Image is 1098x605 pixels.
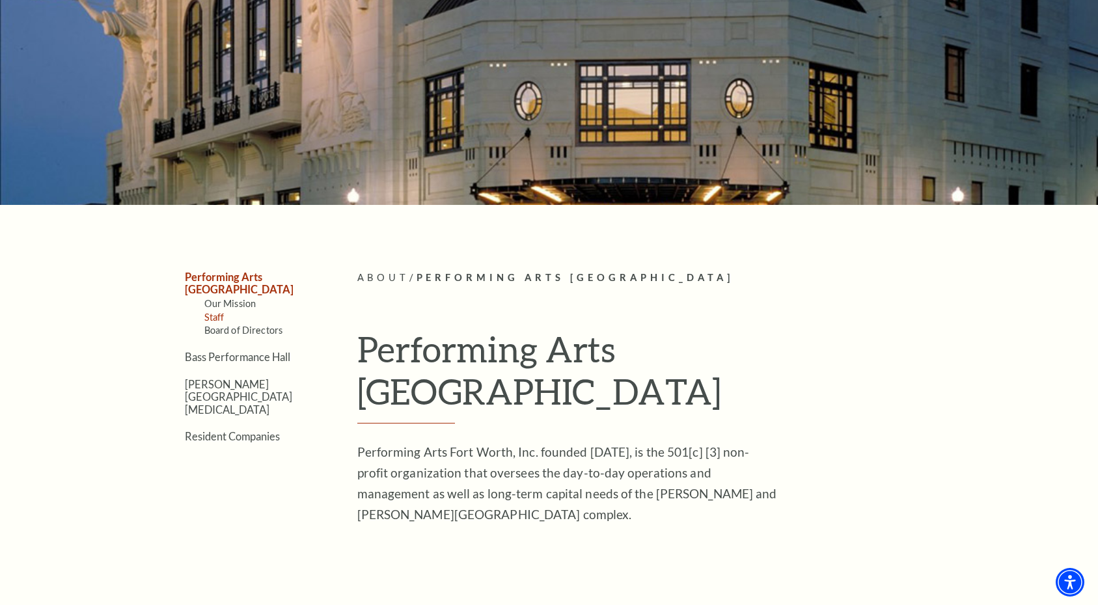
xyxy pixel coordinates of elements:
a: Performing Arts [GEOGRAPHIC_DATA] [185,271,294,295]
a: [PERSON_NAME][GEOGRAPHIC_DATA][MEDICAL_DATA] [185,378,292,416]
span: Performing Arts [GEOGRAPHIC_DATA] [417,272,734,283]
a: Board of Directors [204,325,283,336]
h1: Performing Arts [GEOGRAPHIC_DATA] [357,328,953,423]
a: Our Mission [204,298,256,309]
p: / [357,270,953,286]
a: Bass Performance Hall [185,351,290,363]
p: Performing Arts Fort Worth, Inc. founded [DATE], is the 501[c] [3] non-profit organization that o... [357,442,780,525]
a: Staff [204,312,225,323]
div: Accessibility Menu [1056,568,1084,597]
a: Resident Companies [185,430,280,442]
span: About [357,272,409,283]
